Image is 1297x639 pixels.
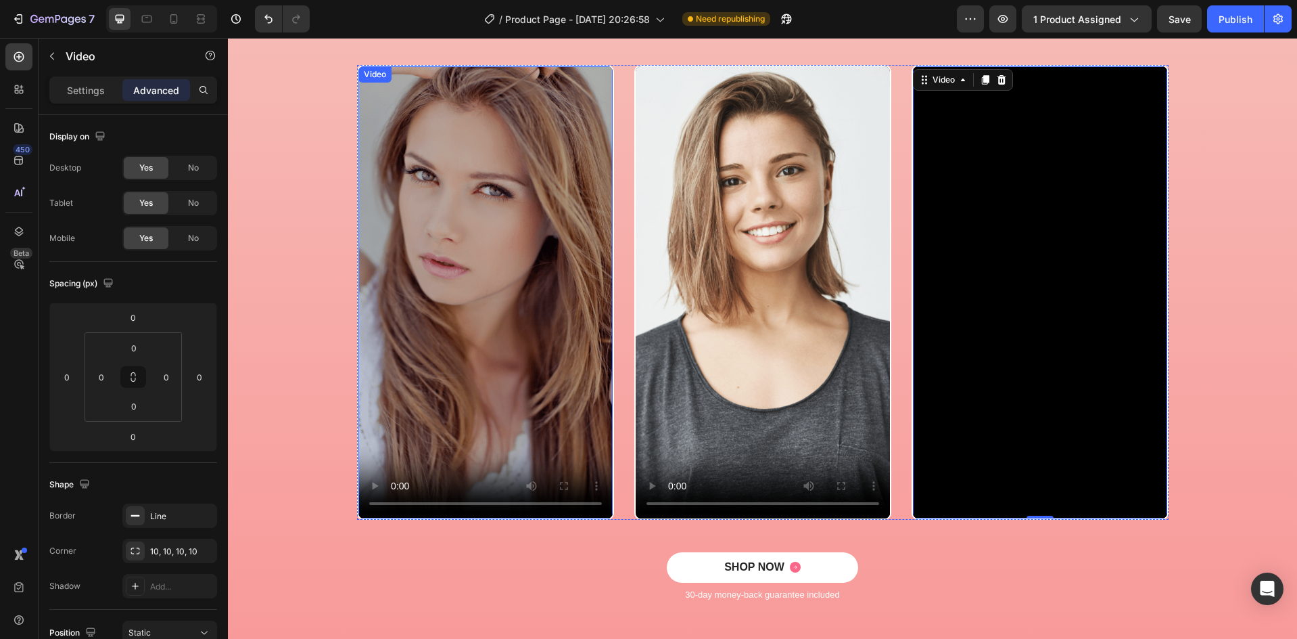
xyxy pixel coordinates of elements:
[120,426,147,447] input: 0
[49,232,75,244] div: Mobile
[1219,12,1252,26] div: Publish
[49,128,108,146] div: Display on
[49,275,116,293] div: Spacing (px)
[49,510,76,522] div: Border
[57,367,77,387] input: 0
[49,197,73,209] div: Tablet
[499,12,502,26] span: /
[150,546,214,558] div: 10, 10, 10, 10
[120,396,147,416] input: 0px
[13,144,32,155] div: 450
[49,162,81,174] div: Desktop
[128,627,151,638] span: Static
[139,232,153,244] span: Yes
[131,552,939,563] p: 30-day money-back guarantee included
[228,38,1297,639] iframe: Design area
[120,338,147,358] input: 0px
[439,514,630,545] button: SHOP NOW
[139,162,153,174] span: Yes
[5,5,101,32] button: 7
[1251,573,1283,605] div: Open Intercom Messenger
[89,11,95,27] p: 7
[150,510,214,523] div: Line
[1169,14,1191,25] span: Save
[10,248,32,259] div: Beta
[496,523,557,537] div: SHOP NOW
[1157,5,1202,32] button: Save
[1033,12,1121,26] span: 1 product assigned
[1022,5,1152,32] button: 1 product assigned
[685,28,939,481] iframe: Video
[133,83,179,97] p: Advanced
[188,232,199,244] span: No
[156,367,176,387] input: 0px
[188,197,199,209] span: No
[505,12,650,26] span: Product Page - [DATE] 20:26:58
[189,367,210,387] input: 0
[1207,5,1264,32] button: Publish
[91,367,112,387] input: 0px
[702,36,730,48] div: Video
[67,83,105,97] p: Settings
[49,545,76,557] div: Corner
[49,580,80,592] div: Shadow
[150,581,214,593] div: Add...
[66,48,181,64] p: Video
[49,476,93,494] div: Shape
[696,13,765,25] span: Need republishing
[255,5,310,32] div: Undo/Redo
[188,162,199,174] span: No
[120,307,147,328] input: 0
[139,197,153,209] span: Yes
